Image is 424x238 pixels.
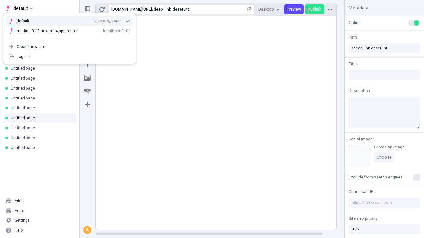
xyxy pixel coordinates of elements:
[305,4,324,14] button: Publish
[17,19,40,24] div: default
[349,20,361,26] span: Online
[111,7,152,12] div: [URL][DOMAIN_NAME]
[349,61,357,67] span: Title
[15,228,23,233] div: Help
[377,155,392,160] span: Choose
[374,152,394,162] button: Choose
[3,3,35,13] button: Select site
[15,218,30,223] div: Settings
[17,28,78,34] div: runtime-0.19-nextjs-14-app-router
[11,125,72,131] div: Untitled page
[11,76,72,81] div: Untitled page
[284,4,304,14] button: Preview
[11,86,72,91] div: Untitled page
[11,96,72,101] div: Untitled page
[349,216,378,221] span: Sitemap priority
[103,28,131,34] div: localhost:3100
[349,174,403,180] span: Exclude from search engines
[154,7,246,12] div: deep-link-deserunt
[11,135,72,140] div: Untitled page
[15,208,26,213] div: Forms
[15,198,24,203] div: Files
[349,198,420,208] input: https://makeswift.com
[258,7,274,12] span: Desktop
[81,59,93,71] button: Text
[13,4,28,12] span: default
[152,7,154,12] div: /
[308,7,322,12] span: Publish
[11,105,72,111] div: Untitled page
[349,189,376,195] span: Canonical URL
[349,88,370,94] span: Description
[256,4,283,14] button: Desktop
[81,85,93,97] button: Button
[11,115,72,121] div: Untitled page
[84,227,91,233] div: A
[287,7,301,12] span: Preview
[374,145,404,150] div: Choose an image
[11,145,72,150] div: Untitled page
[81,72,93,84] button: Image
[349,136,373,142] span: Social Image
[3,14,136,39] div: Suggestions
[349,34,357,40] span: Path
[11,66,72,71] div: Untitled page
[93,19,123,24] div: [DOMAIN_NAME]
